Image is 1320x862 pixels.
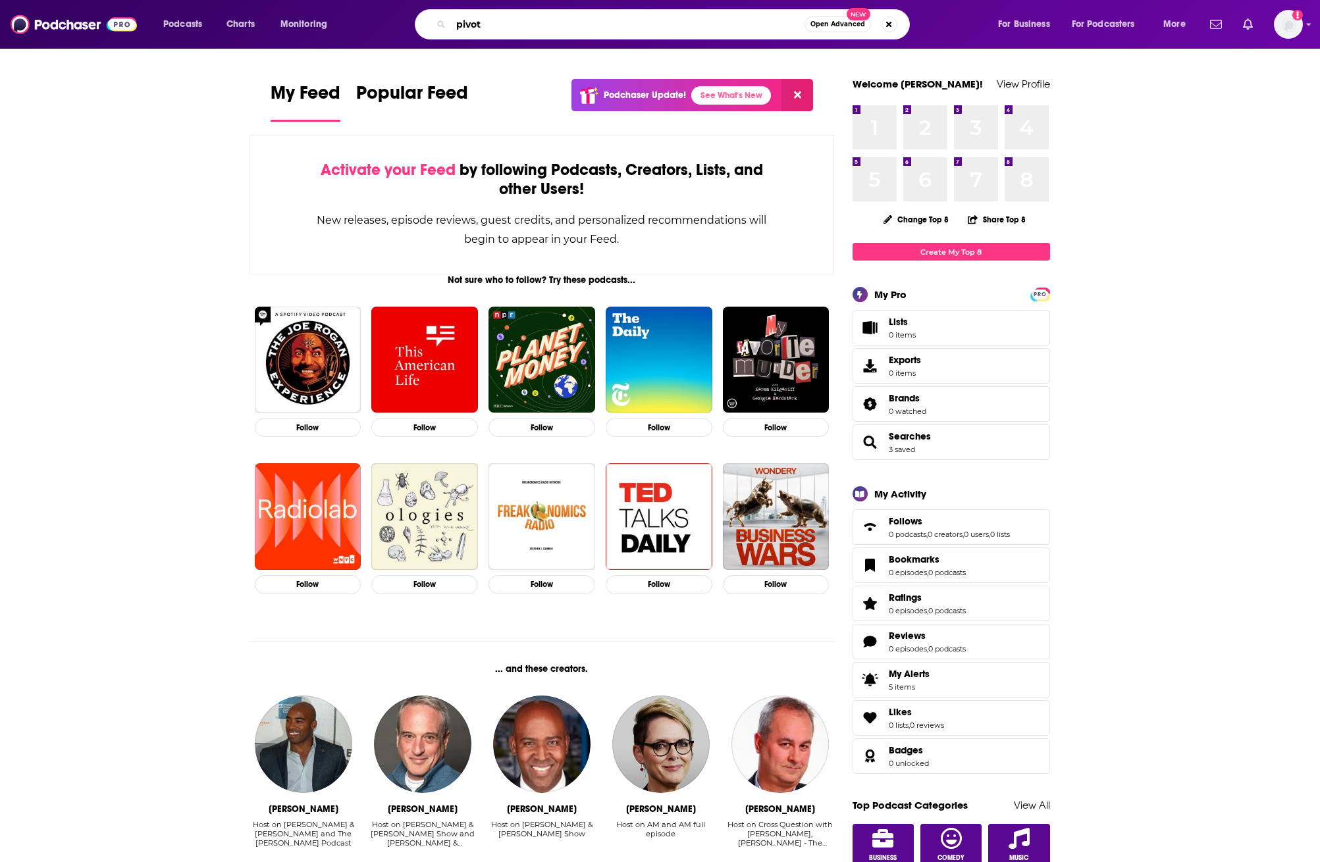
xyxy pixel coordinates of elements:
span: Follows [853,509,1050,545]
span: 0 items [889,368,921,378]
img: Podchaser - Follow, Share and Rate Podcasts [11,12,137,37]
svg: Add a profile image [1292,10,1303,20]
button: Open AdvancedNew [805,16,871,32]
a: Popular Feed [356,82,468,122]
span: , [909,721,910,730]
a: View Profile [997,78,1050,90]
img: Ologies with Alie Ward [371,463,478,570]
span: Exports [857,357,884,375]
img: Iain Dale [731,696,829,793]
img: User Profile [1274,10,1303,39]
span: For Business [998,15,1050,34]
span: Charts [226,15,255,34]
a: Badges [889,744,929,756]
a: Charts [218,14,263,35]
span: Activate your Feed [321,160,456,180]
a: Show notifications dropdown [1205,13,1227,36]
img: Planet Money [488,307,595,413]
div: Dan Bernstein [388,803,458,815]
img: The Daily [606,307,712,413]
span: Reviews [853,624,1050,659]
p: Podchaser Update! [604,89,686,101]
button: open menu [1063,14,1154,35]
span: My Feed [271,82,340,112]
a: Bookmarks [857,556,884,574]
span: For Podcasters [1072,15,1135,34]
div: Host on [PERSON_NAME] & [PERSON_NAME] Show and [PERSON_NAME] & [PERSON_NAME] Show [368,820,477,848]
a: This American Life [371,307,478,413]
a: Searches [889,430,931,442]
a: Brands [889,392,926,404]
div: Host on AM and AM full episode [606,820,715,838]
button: open menu [154,14,219,35]
span: Podcasts [163,15,202,34]
a: Create My Top 8 [853,243,1050,261]
a: Sabra Lane [612,696,710,793]
img: Business Wars [723,463,830,570]
a: View All [1014,799,1050,811]
span: , [989,530,990,539]
span: Bookmarks [889,553,939,565]
a: Top Podcast Categories [853,799,968,811]
span: PRO [1032,290,1048,299]
span: Brands [853,386,1050,422]
img: Tiki Barber [255,696,352,793]
span: Ratings [853,586,1050,621]
span: , [927,568,928,577]
span: Likes [889,706,912,718]
a: Likes [857,709,884,727]
button: Follow [723,575,830,594]
a: Searches [857,433,884,451]
button: Follow [371,418,478,437]
div: Not sure who to follow? Try these podcasts... [250,274,835,286]
a: 0 lists [889,721,909,730]
img: Dan Bernstein [374,696,471,793]
a: Exports [853,348,1050,384]
div: Search podcasts, credits, & more... [427,9,922,39]
a: 3 saved [889,445,915,454]
span: Exports [889,354,921,366]
button: Follow [606,418,712,437]
a: Ratings [857,594,884,613]
a: 0 podcasts [928,568,966,577]
span: Badges [889,744,923,756]
div: Host on [PERSON_NAME] & [PERSON_NAME] and The [PERSON_NAME] Podcast [250,820,358,848]
div: My Activity [874,488,926,500]
a: Show notifications dropdown [1238,13,1258,36]
span: Likes [853,700,1050,736]
div: Marshall Harris [507,803,577,815]
button: Follow [488,418,595,437]
span: , [927,644,928,653]
a: 0 podcasts [889,530,926,539]
input: Search podcasts, credits, & more... [451,14,805,35]
div: Host on Cross Question with [PERSON_NAME], [PERSON_NAME] - The Whole Show, Where Politics Meets H... [726,820,834,848]
a: Follows [857,518,884,536]
a: 0 watched [889,407,926,416]
span: Popular Feed [356,82,468,112]
img: My Favorite Murder with Karen Kilgariff and Georgia Hardstark [723,307,830,413]
a: 0 unlocked [889,759,929,768]
a: Follows [889,515,1010,527]
a: Bookmarks [889,553,966,565]
div: Host on Rahimi, Harris & Grote Show and Rahimi & Harris Show [368,820,477,848]
button: Follow [255,575,361,594]
span: Lists [889,316,908,328]
img: The Joe Rogan Experience [255,307,361,413]
div: New releases, episode reviews, guest credits, and personalized recommendations will begin to appe... [316,211,768,249]
div: by following Podcasts, Creators, Lists, and other Users! [316,161,768,199]
span: Reviews [889,630,926,642]
span: 0 items [889,330,916,340]
a: Reviews [889,630,966,642]
button: Change Top 8 [876,211,957,228]
img: Marshall Harris [493,696,591,793]
div: Sabra Lane [626,803,696,815]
